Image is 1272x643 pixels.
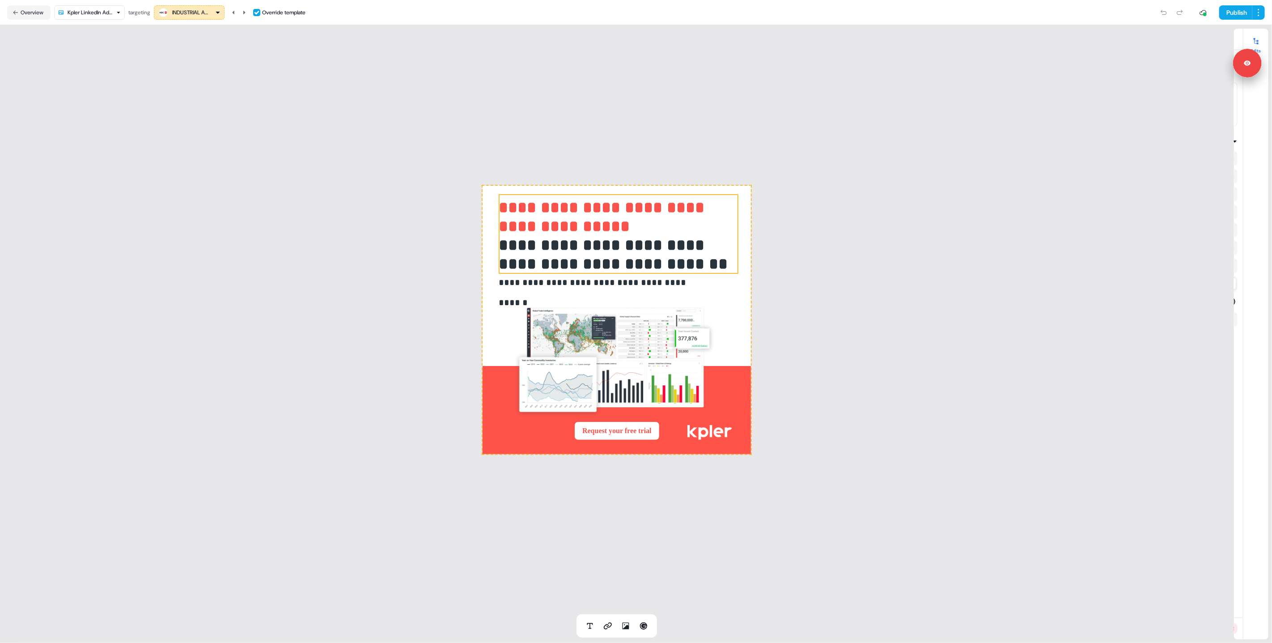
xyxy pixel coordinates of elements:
button: Publish [1219,5,1252,20]
img: Image [514,295,715,430]
div: INDUSTRIAL AND COMMERCIAL BANK OF CHINA(ICBC) [172,8,208,17]
div: Kpler LinkedIn Ad Copy [68,8,113,17]
img: Image [687,419,732,446]
button: Overview [7,5,51,20]
button: Edits [1243,34,1268,54]
div: Override template [262,8,305,17]
div: targeting [128,8,150,17]
button: Request your free trial [575,422,659,440]
button: INDUSTRIAL AND COMMERCIAL BANK OF CHINA(ICBC) [154,5,225,20]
